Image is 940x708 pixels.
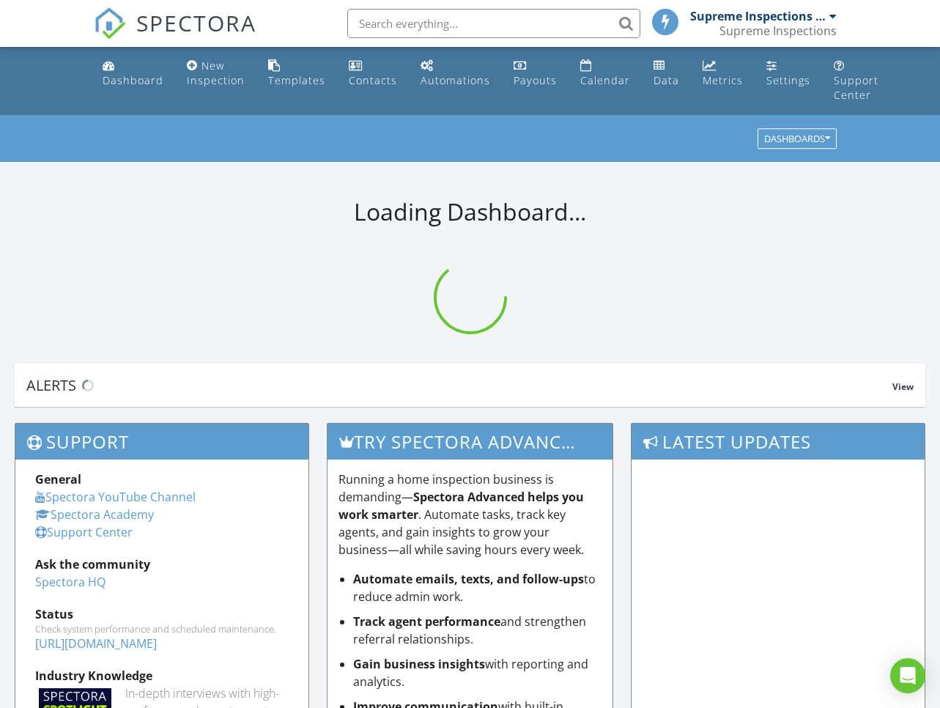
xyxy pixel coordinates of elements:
a: Calendar [574,53,636,95]
div: Ask the community [35,556,289,573]
div: Data [654,73,679,87]
div: Status [35,605,289,623]
div: Support Center [834,73,878,102]
div: Alerts [26,375,892,395]
a: Payouts [508,53,563,95]
a: New Inspection [181,53,251,95]
a: Settings [760,53,816,95]
a: Spectora YouTube Channel [35,489,196,505]
div: New Inspection [187,59,245,87]
strong: Gain business insights [353,656,485,672]
a: Support Center [828,53,884,109]
a: Templates [262,53,331,95]
div: Open Intercom Messenger [890,658,925,693]
input: Search everything... [347,9,640,38]
div: Check system performance and scheduled maintenance. [35,623,289,635]
div: Automations [421,73,490,87]
strong: Spectora Advanced helps you work smarter [338,489,584,523]
div: Settings [766,73,810,87]
a: Automations (Basic) [415,53,496,95]
div: Dashboards [764,134,830,144]
a: Data [648,53,685,95]
a: Dashboard [97,53,169,95]
div: Metrics [703,73,743,87]
h3: Support [15,424,308,460]
a: Support Center [35,524,133,540]
span: View [892,380,914,393]
div: Supreme Inspections Team [690,9,826,23]
div: Payouts [514,73,557,87]
a: Contacts [343,53,403,95]
strong: Automate emails, texts, and follow-ups [353,571,584,587]
div: Templates [268,73,325,87]
a: Spectora HQ [35,574,106,590]
li: and strengthen referral relationships. [353,613,601,648]
a: [URL][DOMAIN_NAME] [35,635,157,652]
div: Industry Knowledge [35,667,289,685]
span: SPECTORA [136,7,256,38]
a: SPECTORA [94,20,256,51]
h3: Latest Updates [632,424,925,460]
img: The Best Home Inspection Software - Spectora [94,7,126,40]
h3: Try spectora advanced [DATE] [327,424,612,460]
div: Calendar [580,73,630,87]
li: to reduce admin work. [353,570,601,605]
button: Dashboards [758,129,837,150]
p: Running a home inspection business is demanding— . Automate tasks, track key agents, and gain ins... [338,471,601,558]
div: Supreme Inspections [719,23,837,38]
strong: General [35,471,81,487]
a: Spectora Academy [35,506,154,523]
div: Dashboard [103,73,163,87]
strong: Track agent performance [353,613,500,630]
div: Contacts [349,73,397,87]
a: Metrics [697,53,749,95]
li: with reporting and analytics. [353,655,601,690]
